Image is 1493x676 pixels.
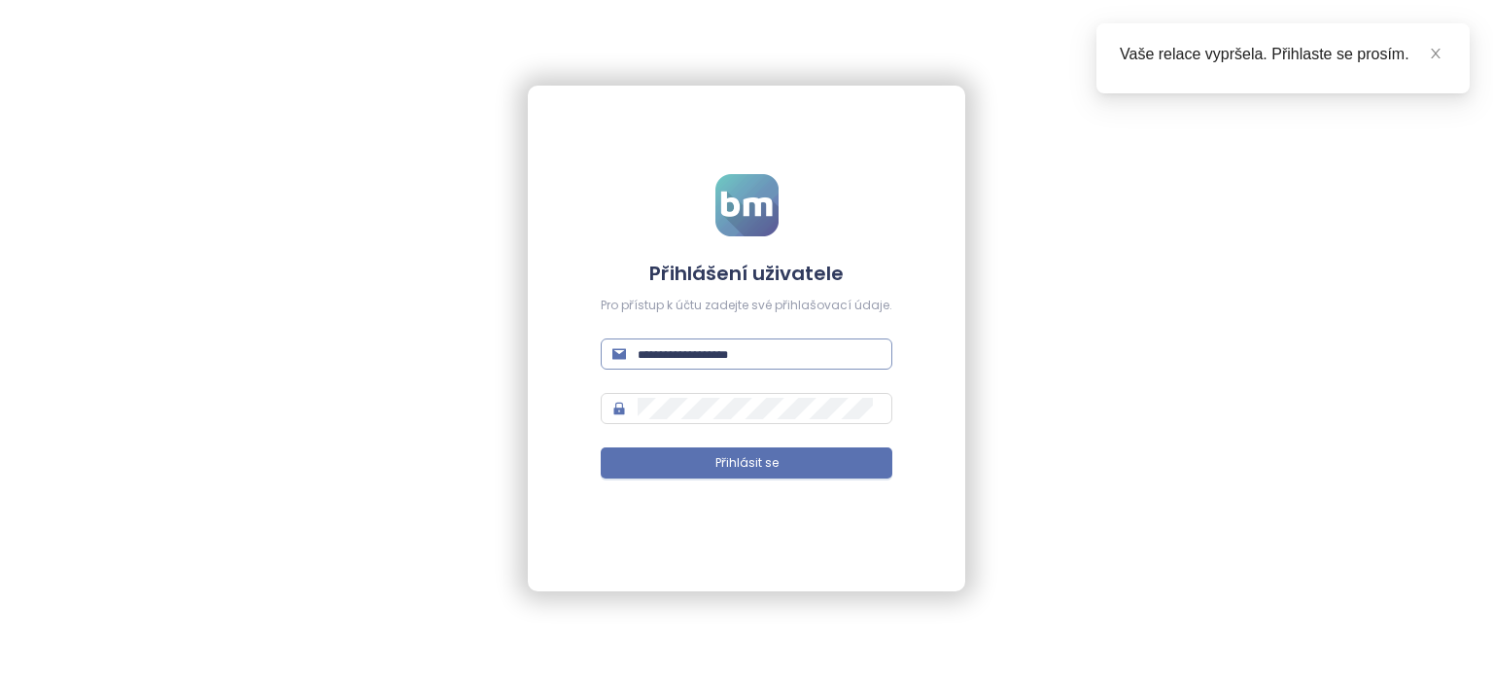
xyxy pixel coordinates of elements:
div: Vaše relace vypršela. Přihlaste se prosím. [1120,43,1446,66]
span: mail [612,347,626,361]
span: close [1429,47,1442,60]
div: Pro přístup k účtu zadejte své přihlašovací údaje. [601,297,892,315]
span: lock [612,402,626,415]
img: logo [715,174,779,236]
button: Přihlásit se [601,447,892,479]
h4: Přihlášení uživatele [601,260,892,287]
span: Přihlásit se [715,454,779,473]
